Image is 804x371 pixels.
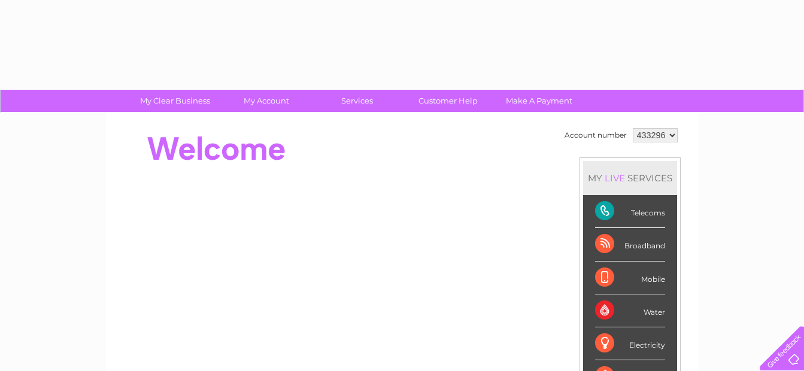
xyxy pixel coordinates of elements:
td: Account number [562,125,630,145]
a: Customer Help [399,90,497,112]
div: MY SERVICES [583,161,677,195]
div: Water [595,294,665,327]
a: Make A Payment [490,90,588,112]
div: Telecoms [595,195,665,228]
a: Services [308,90,406,112]
a: My Account [217,90,315,112]
div: Mobile [595,261,665,294]
div: Broadband [595,228,665,261]
a: My Clear Business [126,90,224,112]
div: LIVE [602,172,627,184]
div: Electricity [595,327,665,360]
